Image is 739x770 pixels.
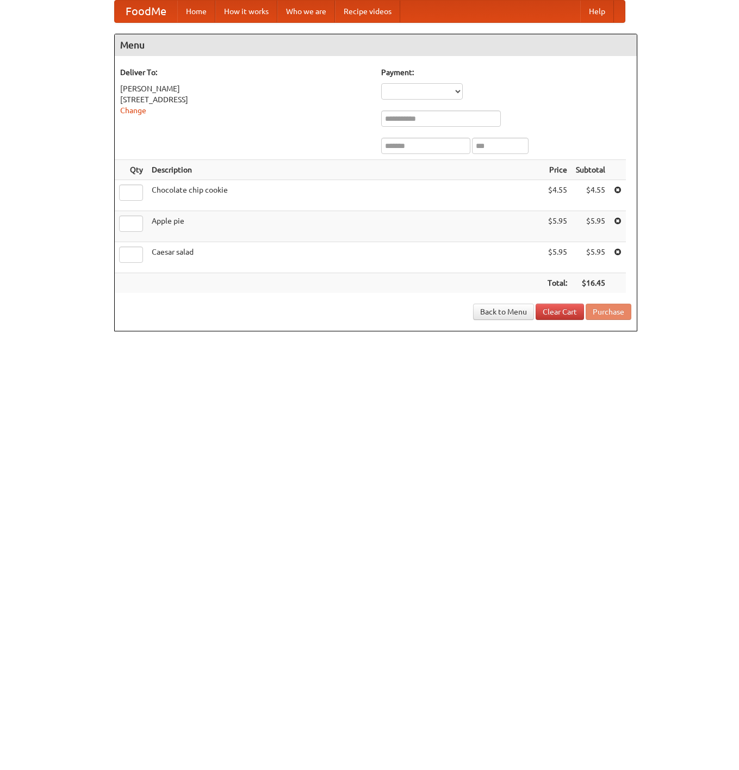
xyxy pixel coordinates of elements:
[536,304,584,320] a: Clear Cart
[586,304,631,320] button: Purchase
[115,160,147,180] th: Qty
[473,304,534,320] a: Back to Menu
[177,1,215,22] a: Home
[335,1,400,22] a: Recipe videos
[277,1,335,22] a: Who we are
[120,94,370,105] div: [STREET_ADDRESS]
[572,160,610,180] th: Subtotal
[120,67,370,78] h5: Deliver To:
[543,211,572,242] td: $5.95
[147,180,543,211] td: Chocolate chip cookie
[572,242,610,273] td: $5.95
[115,1,177,22] a: FoodMe
[115,34,637,56] h4: Menu
[572,211,610,242] td: $5.95
[572,180,610,211] td: $4.55
[147,242,543,273] td: Caesar salad
[147,160,543,180] th: Description
[543,273,572,293] th: Total:
[572,273,610,293] th: $16.45
[543,180,572,211] td: $4.55
[120,106,146,115] a: Change
[543,242,572,273] td: $5.95
[381,67,631,78] h5: Payment:
[543,160,572,180] th: Price
[580,1,614,22] a: Help
[147,211,543,242] td: Apple pie
[120,83,370,94] div: [PERSON_NAME]
[215,1,277,22] a: How it works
